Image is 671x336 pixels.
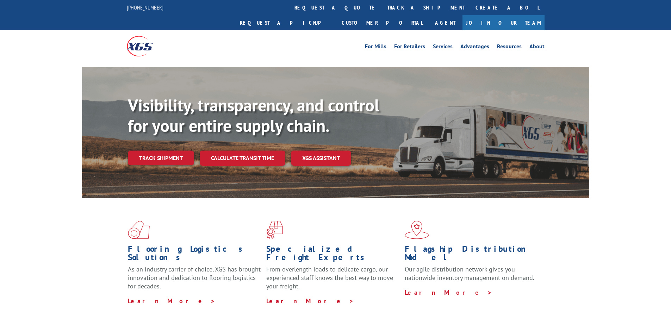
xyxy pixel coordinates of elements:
a: About [529,44,545,51]
h1: Flooring Logistics Solutions [128,245,261,265]
img: xgs-icon-total-supply-chain-intelligence-red [128,221,150,239]
a: Join Our Team [462,15,545,30]
span: Our agile distribution network gives you nationwide inventory management on demand. [405,265,534,282]
a: Customer Portal [336,15,428,30]
a: [PHONE_NUMBER] [127,4,163,11]
a: Agent [428,15,462,30]
span: As an industry carrier of choice, XGS has brought innovation and dedication to flooring logistics... [128,265,261,290]
a: Track shipment [128,151,194,165]
a: Resources [497,44,522,51]
a: Learn More > [405,288,492,297]
a: Calculate transit time [200,151,285,166]
img: xgs-icon-focused-on-flooring-red [266,221,283,239]
a: For Retailers [394,44,425,51]
img: xgs-icon-flagship-distribution-model-red [405,221,429,239]
h1: Specialized Freight Experts [266,245,399,265]
a: XGS ASSISTANT [291,151,351,166]
a: For Mills [365,44,386,51]
a: Learn More > [128,297,216,305]
a: Services [433,44,453,51]
b: Visibility, transparency, and control for your entire supply chain. [128,94,379,136]
a: Advantages [460,44,489,51]
a: Learn More > [266,297,354,305]
a: Request a pickup [235,15,336,30]
h1: Flagship Distribution Model [405,245,538,265]
p: From overlength loads to delicate cargo, our experienced staff knows the best way to move your fr... [266,265,399,297]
